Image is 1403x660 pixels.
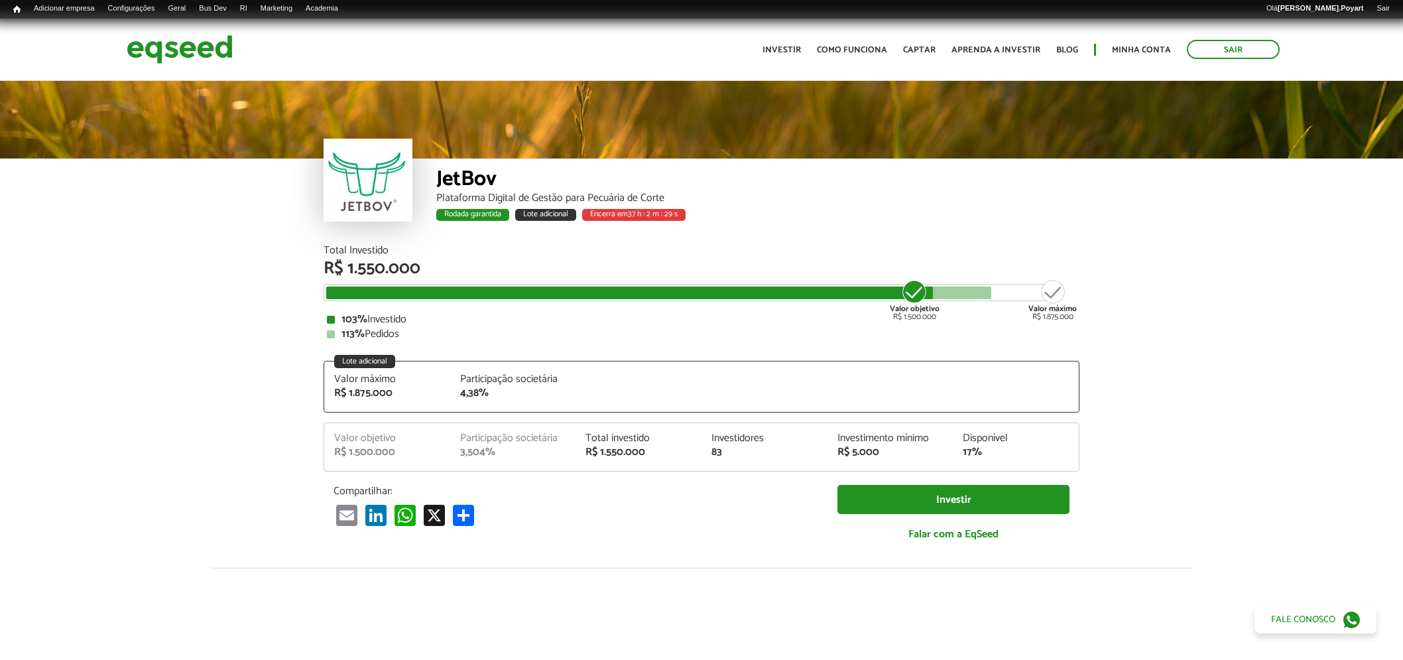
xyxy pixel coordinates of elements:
a: WhatsApp [392,504,418,526]
div: Investido [327,314,1076,325]
a: Configurações [101,3,162,14]
a: Adicionar empresa [27,3,101,14]
div: 83 [711,447,818,458]
a: Marketing [254,3,299,14]
div: 3,504% [460,447,566,458]
a: Minha conta [1112,46,1171,54]
a: Sair [1187,40,1280,59]
div: Participação societária [460,374,566,385]
a: RI [233,3,254,14]
div: Valor máximo [334,374,440,385]
a: X [421,504,448,526]
strong: 103% [341,310,367,328]
div: Disponível [963,433,1069,444]
div: Lote adicional [334,355,395,368]
div: Rodada garantida [436,209,509,221]
strong: [PERSON_NAME].Poyart [1278,4,1363,12]
strong: Valor objetivo [890,302,940,315]
a: Falar com a EqSeed [837,521,1069,548]
a: Início [7,3,27,16]
div: R$ 1.500.000 [890,279,940,321]
a: Captar [903,46,936,54]
div: Total investido [585,433,692,444]
div: R$ 1.875.000 [334,388,440,399]
div: Valor objetivo [334,433,440,444]
div: R$ 1.875.000 [1028,279,1077,321]
div: R$ 1.550.000 [585,447,692,458]
a: Blog [1056,46,1078,54]
a: Investir [762,46,801,54]
a: LinkedIn [363,504,389,526]
div: Plataforma Digital de Gestão para Pecuária de Corte [436,193,1079,204]
a: Compartilhar [450,504,477,526]
div: Pedidos [327,329,1076,340]
div: R$ 5.000 [837,447,944,458]
div: Participação societária [460,433,566,444]
span: Início [13,5,21,14]
a: Sair [1370,3,1396,14]
div: R$ 1.500.000 [334,447,440,458]
div: JetBov [436,168,1079,193]
a: Fale conosco [1254,606,1376,633]
a: Investir [837,485,1069,515]
a: Aprenda a investir [951,46,1040,54]
a: Email [334,504,360,526]
a: Academia [299,3,345,14]
p: Compartilhar: [334,485,818,497]
a: Geral [161,3,192,14]
strong: Valor máximo [1028,302,1077,315]
div: Total Investido [324,245,1079,256]
a: Como funciona [817,46,887,54]
strong: 113% [341,325,365,343]
div: Investimento mínimo [837,433,944,444]
div: Investidores [711,433,818,444]
img: EqSeed [127,32,233,67]
span: 37 h : 2 m : 29 s [628,208,678,220]
div: R$ 1.550.000 [324,260,1079,277]
div: 4,38% [460,388,566,399]
div: 17% [963,447,1069,458]
a: Bus Dev [192,3,233,14]
a: Olá[PERSON_NAME].Poyart [1260,3,1371,14]
div: Encerra em [582,209,686,221]
div: Lote adicional [515,209,576,221]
